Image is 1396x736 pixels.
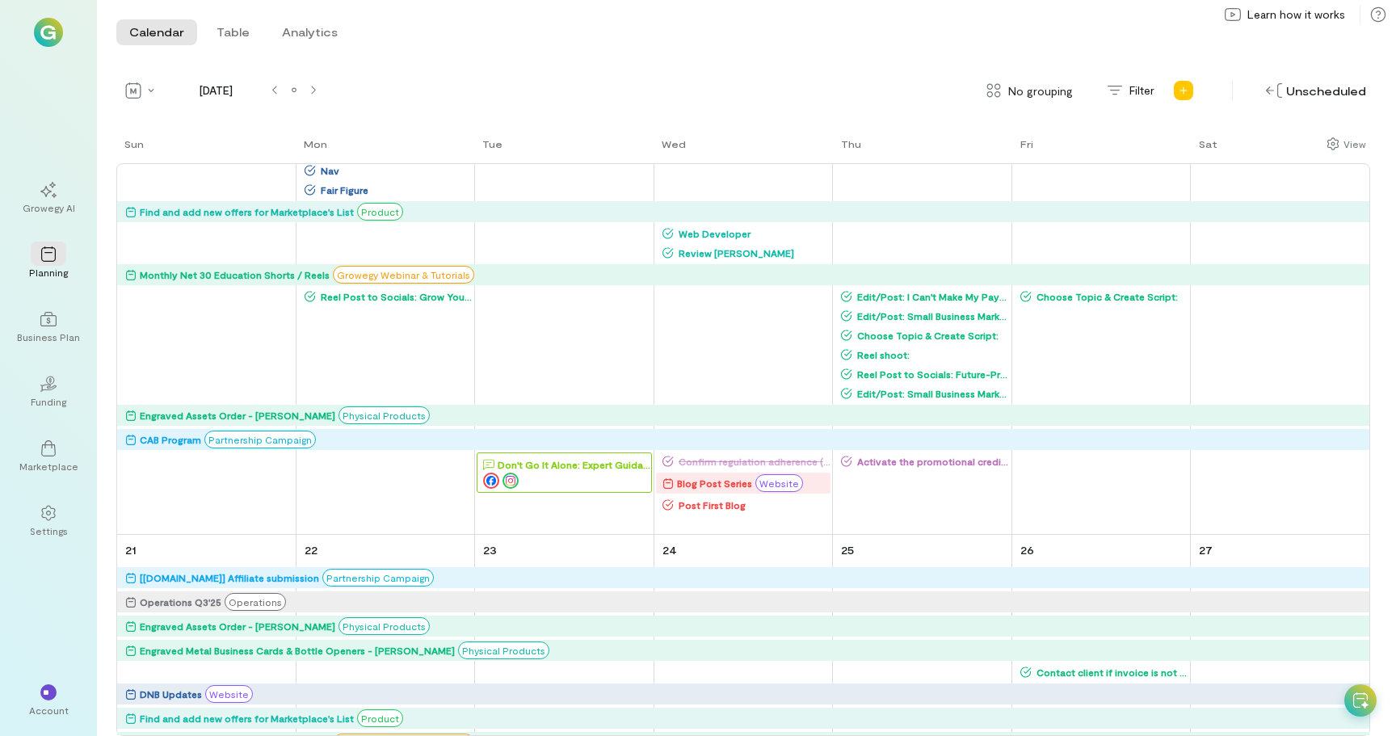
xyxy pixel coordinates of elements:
div: Don't Go It Alone: Expert Guidance for Your Business [498,456,650,473]
button: Calendar [116,19,197,45]
a: Friday [1012,136,1036,163]
a: September 24, 2025 [659,538,680,561]
div: Unscheduled [1262,78,1370,103]
a: September 26, 2025 [1017,538,1037,561]
a: Funding [19,363,78,421]
div: Monthly Net 30 Education Shorts / Reels [140,267,330,283]
div: Growegy AI [23,201,75,214]
div: Physical Products [458,641,549,659]
div: CAB Program [140,431,201,448]
div: Account [29,704,69,717]
div: Marketplace [19,460,78,473]
div: Tue [482,137,502,150]
div: Add new [1171,78,1196,103]
span: Contact client if invoice is not paid - Phone call [1032,666,1188,679]
span: Nav [316,164,473,177]
span: Web Developer [674,227,830,240]
a: Wednesday [654,136,689,163]
div: Fri [1020,137,1033,150]
a: Growegy AI [19,169,78,227]
div: Funding [31,395,66,408]
div: Show columns [1322,132,1370,155]
span: Fair Figure [316,183,473,196]
div: Engraved Metal Business Cards & Bottle Openers - [PERSON_NAME] [140,642,455,658]
span: Reel Post to Socials: Grow Your Business with AI: Discover Growegy's Tailored Solutions for Small... [316,290,473,303]
span: Choose Topic & Create Script: [1032,290,1188,303]
a: September 27, 2025 [1196,538,1216,561]
button: Analytics [269,19,351,45]
span: Review [PERSON_NAME] [674,246,830,259]
span: Filter [1129,82,1154,99]
div: Sat [1199,137,1217,150]
a: September 23, 2025 [480,538,500,561]
div: Blog Post Series [677,475,752,491]
a: Saturday [1191,136,1221,163]
div: Product [357,709,403,727]
span: [DATE] [166,82,265,99]
span: Reel Post to Socials: Future-Proof Your Business with Growegy: AI-Driven Business Plans for Small... [852,368,1009,381]
img: Instagram [506,476,515,486]
div: DNB Updates [140,686,202,702]
div: Find and add new offers for Marketplace's List [140,204,354,220]
span: No grouping [1008,82,1073,99]
span: Learn how it works [1247,6,1345,23]
span: Activate the promotional credits [852,455,1009,468]
a: Business Plan [19,298,78,356]
div: [[DOMAIN_NAME]] Affiliate submission [140,570,319,586]
img: Facebook [486,476,496,486]
a: Monday [296,136,330,163]
a: Marketplace [19,427,78,486]
span: Post First Blog [674,498,830,511]
div: Physical Products [338,406,430,424]
div: Business Plan [17,330,80,343]
div: View [1343,137,1366,151]
div: Website [755,474,803,492]
a: Tuesday [474,136,506,163]
div: Physical Products [338,617,430,635]
div: Product [357,203,403,221]
div: Settings [30,524,68,537]
a: Settings [19,492,78,550]
div: Growegy Webinar & Tutorials [333,266,474,284]
div: Wed [662,137,686,150]
span: Edit/Post: I Can't Make My Payment On Time, What Now? [852,290,1009,303]
a: Thursday [833,136,864,163]
div: Partnership Campaign [204,431,316,448]
div: Operations Q3'25 [140,594,221,610]
span: Confirm regulation adherence (Google Ads) [674,455,830,468]
span: Choose Topic & Create Script: [852,329,1009,342]
div: Thu [841,137,861,150]
div: Partnership Campaign [322,569,434,587]
div: Find and add new offers for Marketplace's List [140,710,354,726]
span: Edit/Post: Small Business Marketing: Expanding Your Reach with Additional Audiences [852,387,1009,400]
span: Reel shoot: [852,348,1009,361]
div: Mon [304,137,327,150]
div: Sun [124,137,144,150]
button: Table [204,19,263,45]
a: September 25, 2025 [838,538,857,561]
a: September 22, 2025 [301,538,321,561]
div: Website [205,685,253,703]
a: September 21, 2025 [122,538,140,561]
a: Planning [19,233,78,292]
div: Planning [29,266,68,279]
div: Operations [225,593,286,611]
div: Engraved Assets Order - [PERSON_NAME] [140,407,335,423]
a: Sunday [116,136,147,163]
span: Edit/Post: Small Business Marketing: Understanding Your Core Audience [852,309,1009,322]
div: Engraved Assets Order - [PERSON_NAME] [140,618,335,634]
